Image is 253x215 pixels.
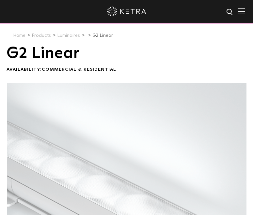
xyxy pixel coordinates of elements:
[7,45,246,62] h1: G2 Linear
[7,66,246,73] div: Availability:
[32,33,51,38] a: Products
[238,8,245,14] img: Hamburger%20Nav.svg
[226,8,234,16] img: search icon
[92,33,113,38] a: G2 Linear
[42,67,116,72] span: Commercial & Residential
[107,7,146,16] img: ketra-logo-2019-white
[57,33,80,38] a: Luminaires
[13,33,25,38] a: Home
